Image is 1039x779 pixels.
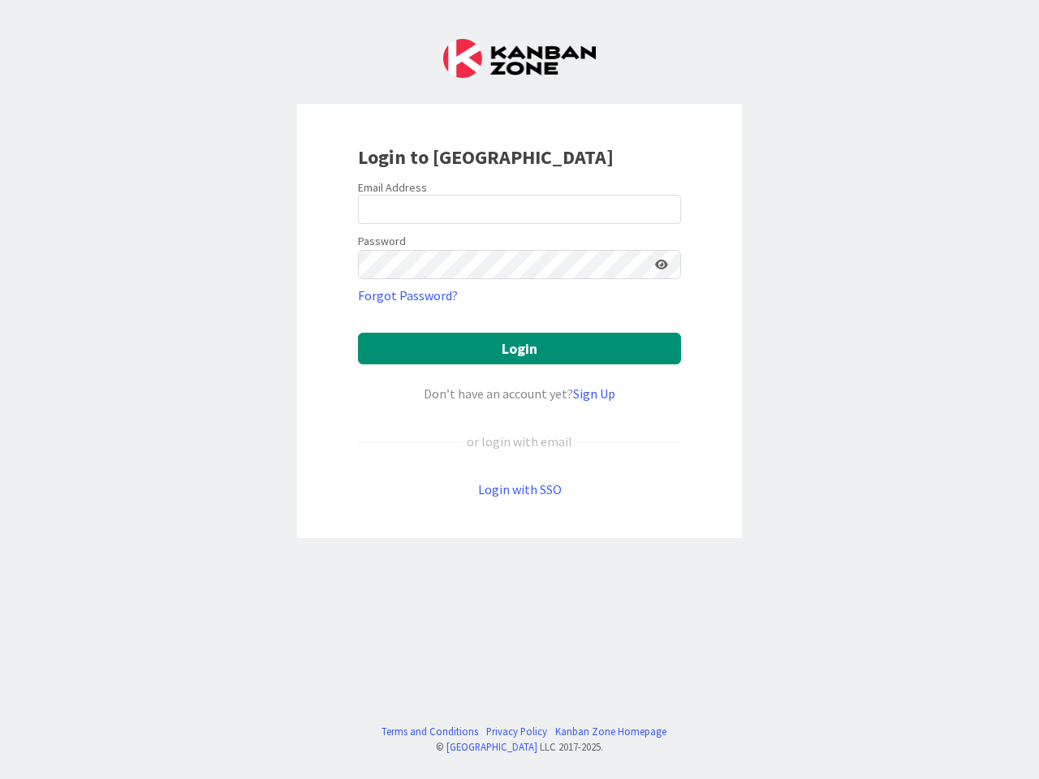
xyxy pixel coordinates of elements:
label: Email Address [358,180,427,195]
div: Don’t have an account yet? [358,384,681,403]
img: Kanban Zone [443,39,596,78]
a: Terms and Conditions [382,724,478,739]
a: Forgot Password? [358,286,458,305]
a: [GEOGRAPHIC_DATA] [446,740,537,753]
a: Login with SSO [478,481,562,497]
a: Privacy Policy [486,724,547,739]
a: Sign Up [573,385,615,402]
b: Login to [GEOGRAPHIC_DATA] [358,144,614,170]
button: Login [358,333,681,364]
label: Password [358,233,406,250]
div: or login with email [463,432,576,451]
div: © LLC 2017- 2025 . [373,739,666,755]
a: Kanban Zone Homepage [555,724,666,739]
